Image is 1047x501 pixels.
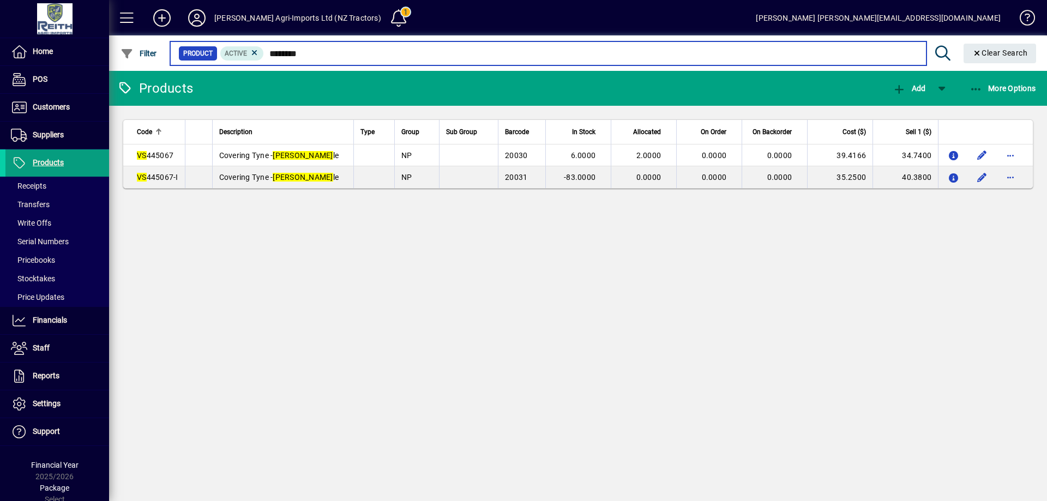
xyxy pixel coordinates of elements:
[967,79,1039,98] button: More Options
[11,237,69,246] span: Serial Numbers
[702,173,727,182] span: 0.0000
[446,126,477,138] span: Sub Group
[1002,147,1019,164] button: More options
[5,307,109,334] a: Financials
[906,126,931,138] span: Sell 1 ($)
[219,126,252,138] span: Description
[118,44,160,63] button: Filter
[33,102,70,111] span: Customers
[683,126,736,138] div: On Order
[137,151,173,160] span: 445067
[5,38,109,65] a: Home
[137,173,178,182] span: 445067-I
[5,66,109,93] a: POS
[1012,2,1033,38] a: Knowledge Base
[5,335,109,362] a: Staff
[137,126,178,138] div: Code
[401,126,419,138] span: Group
[137,151,147,160] em: VS
[11,274,55,283] span: Stocktakes
[5,390,109,418] a: Settings
[219,126,347,138] div: Description
[33,371,59,380] span: Reports
[505,173,527,182] span: 20031
[179,8,214,28] button: Profile
[145,8,179,28] button: Add
[11,293,64,301] span: Price Updates
[401,173,412,182] span: NP
[5,288,109,306] a: Price Updates
[5,94,109,121] a: Customers
[505,126,539,138] div: Barcode
[972,49,1028,57] span: Clear Search
[5,195,109,214] a: Transfers
[973,168,991,186] button: Edit
[893,84,925,93] span: Add
[767,151,792,160] span: 0.0000
[11,182,46,190] span: Receipts
[401,126,432,138] div: Group
[756,9,1001,27] div: [PERSON_NAME] [PERSON_NAME][EMAIL_ADDRESS][DOMAIN_NAME]
[636,151,661,160] span: 2.0000
[970,84,1036,93] span: More Options
[564,173,595,182] span: -83.0000
[220,46,264,61] mat-chip: Activation Status: Active
[890,79,928,98] button: Add
[5,418,109,445] a: Support
[33,158,64,167] span: Products
[219,173,339,182] span: Covering Tyne - le
[33,427,60,436] span: Support
[446,126,491,138] div: Sub Group
[31,461,79,469] span: Financial Year
[749,126,802,138] div: On Backorder
[872,166,938,188] td: 40.3800
[225,50,247,57] span: Active
[121,49,157,58] span: Filter
[33,47,53,56] span: Home
[872,144,938,166] td: 34.7400
[273,173,333,182] em: [PERSON_NAME]
[360,126,375,138] span: Type
[5,251,109,269] a: Pricebooks
[753,126,792,138] span: On Backorder
[40,484,69,492] span: Package
[33,343,50,352] span: Staff
[401,151,412,160] span: NP
[11,256,55,264] span: Pricebooks
[5,363,109,390] a: Reports
[219,151,339,160] span: Covering Tyne - le
[973,147,991,164] button: Edit
[5,269,109,288] a: Stocktakes
[702,151,727,160] span: 0.0000
[137,126,152,138] span: Code
[33,399,61,408] span: Settings
[701,126,726,138] span: On Order
[273,151,333,160] em: [PERSON_NAME]
[807,166,872,188] td: 35.2500
[33,316,67,324] span: Financials
[33,130,64,139] span: Suppliers
[33,75,47,83] span: POS
[5,214,109,232] a: Write Offs
[505,126,529,138] span: Barcode
[552,126,605,138] div: In Stock
[505,151,527,160] span: 20030
[572,126,595,138] span: In Stock
[767,173,792,182] span: 0.0000
[137,173,147,182] em: VS
[11,200,50,209] span: Transfers
[360,126,388,138] div: Type
[11,219,51,227] span: Write Offs
[5,232,109,251] a: Serial Numbers
[843,126,866,138] span: Cost ($)
[618,126,671,138] div: Allocated
[807,144,872,166] td: 39.4166
[5,122,109,149] a: Suppliers
[5,177,109,195] a: Receipts
[633,126,661,138] span: Allocated
[964,44,1037,63] button: Clear
[571,151,596,160] span: 6.0000
[214,9,381,27] div: [PERSON_NAME] Agri-Imports Ltd (NZ Tractors)
[183,48,213,59] span: Product
[117,80,193,97] div: Products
